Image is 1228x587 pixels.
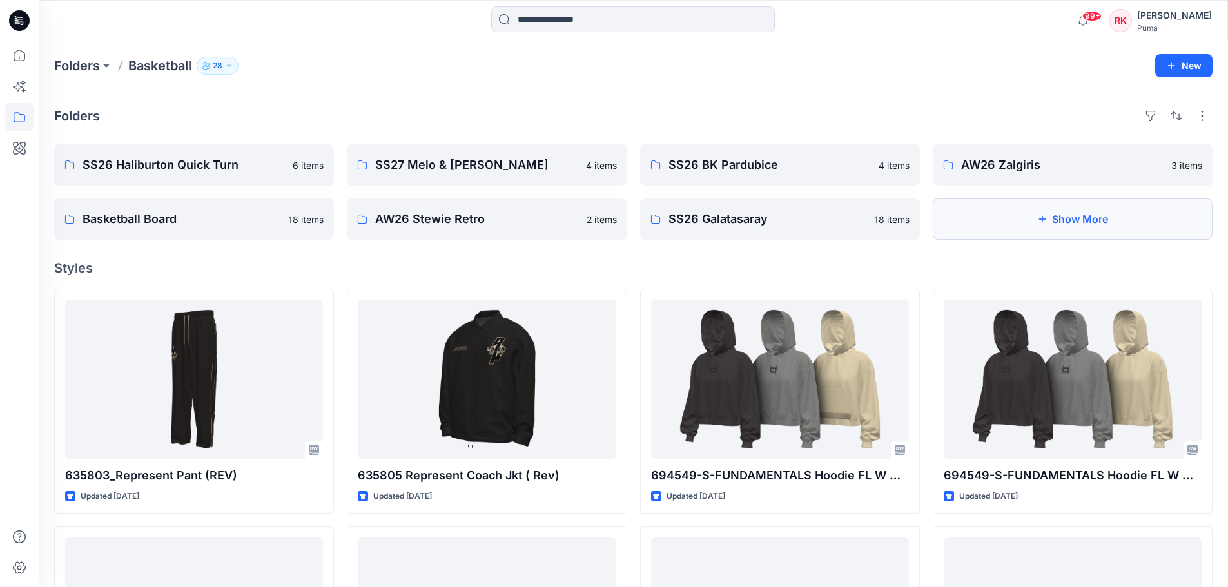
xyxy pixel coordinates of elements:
p: SS27 Melo & [PERSON_NAME] [375,156,578,174]
p: AW26 Stewie Retro [375,210,578,228]
p: 2 items [587,213,617,226]
p: 3 items [1171,159,1202,172]
a: Folders [54,57,100,75]
p: 694549-S-FUNDAMENTALS Hoodie FL W with pocket [651,467,909,485]
span: 99+ [1082,11,1102,21]
h4: Folders [54,108,100,124]
p: 635803_Represent Pant (REV) [65,467,323,485]
p: Updated [DATE] [81,490,139,503]
p: 6 items [293,159,324,172]
p: 4 items [879,159,910,172]
a: SS26 BK Pardubice4 items [640,144,920,186]
a: AW26 Stewie Retro2 items [347,198,627,240]
a: 635803_Represent Pant (REV) [65,300,323,459]
p: 28 [213,59,222,73]
h4: Styles [54,260,1213,276]
a: AW26 Zalgiris3 items [933,144,1213,186]
p: SS26 BK Pardubice [668,156,871,174]
div: Puma [1137,23,1212,33]
button: Show More [933,198,1213,240]
div: RK [1109,9,1132,32]
p: Updated [DATE] [959,490,1018,503]
a: SS26 Haliburton Quick Turn6 items [54,144,334,186]
a: 635805 Represent Coach Jkt ( Rev) [358,300,616,459]
p: 18 items [288,213,324,226]
p: AW26 Zalgiris [961,156,1164,174]
p: SS26 Haliburton Quick Turn [83,156,285,174]
p: 18 items [874,213,910,226]
a: 694549-S-FUNDAMENTALS Hoodie FL W without pocket [944,300,1202,459]
a: 694549-S-FUNDAMENTALS Hoodie FL W with pocket [651,300,909,459]
a: SS27 Melo & [PERSON_NAME]4 items [347,144,627,186]
p: 694549-S-FUNDAMENTALS Hoodie FL W without pocket [944,467,1202,485]
p: Basketball Board [83,210,280,228]
p: SS26 Galatasaray [668,210,866,228]
button: New [1155,54,1213,77]
a: Basketball Board18 items [54,198,334,240]
button: 28 [197,57,239,75]
p: 4 items [586,159,617,172]
a: SS26 Galatasaray18 items [640,198,920,240]
p: Basketball [128,57,191,75]
p: Updated [DATE] [373,490,432,503]
p: 635805 Represent Coach Jkt ( Rev) [358,467,616,485]
div: [PERSON_NAME] [1137,8,1212,23]
p: Updated [DATE] [667,490,725,503]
